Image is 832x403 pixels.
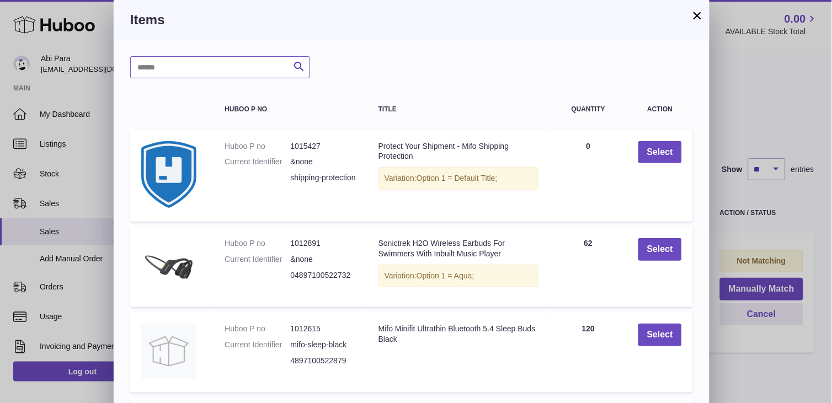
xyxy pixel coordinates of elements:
[225,157,290,167] dt: Current Identifier
[130,11,693,29] h3: Items
[225,254,290,265] dt: Current Identifier
[378,167,538,190] div: Variation:
[291,356,356,366] dd: 4897100522879
[417,174,498,182] span: Option 1 = Default Title;
[291,340,356,350] dd: mifo-sleep-black
[691,9,704,22] button: ×
[627,95,693,124] th: Action
[378,324,538,345] div: Mifo Minifit Ultrathin Bluetooth 5.4 Sleep Buds Black
[550,130,627,222] td: 0
[291,141,356,152] dd: 1015427
[291,324,356,334] dd: 1012615
[291,157,356,167] dd: &none
[378,238,538,259] div: Sonictrek H2O Wireless Earbuds For Swimmers With Inbuilt Music Player
[291,173,356,183] dd: shipping-protection
[291,238,356,249] dd: 1012891
[291,270,356,281] dd: 04897100522732
[225,324,290,334] dt: Huboo P no
[638,141,682,164] button: Select
[141,238,196,293] img: Sonictrek H2O Wireless Earbuds For Swimmers With Inbuilt Music Player
[638,238,682,261] button: Select
[417,271,474,280] span: Option 1 = Aqua;
[550,95,627,124] th: Quantity
[291,254,356,265] dd: &none
[141,141,196,208] img: Protect Your Shipment - Mifo Shipping Protection
[378,141,538,162] div: Protect Your Shipment - Mifo Shipping Protection
[550,227,627,307] td: 62
[225,340,290,350] dt: Current Identifier
[225,238,290,249] dt: Huboo P no
[550,313,627,393] td: 120
[378,265,538,287] div: Variation:
[225,141,290,152] dt: Huboo P no
[214,95,367,124] th: Huboo P no
[141,324,196,379] img: Mifo Minifit Ultrathin Bluetooth 5.4 Sleep Buds Black
[638,324,682,346] button: Select
[367,95,550,124] th: Title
